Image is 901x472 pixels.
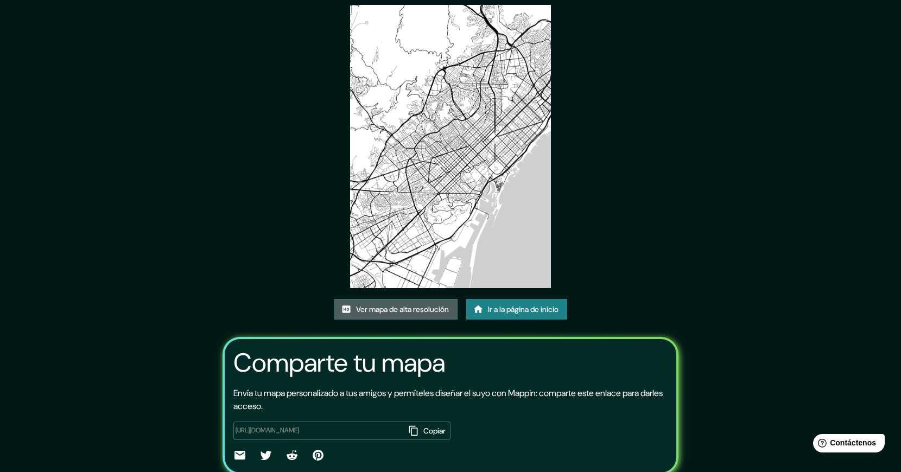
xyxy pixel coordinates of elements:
[466,299,567,320] a: Ir a la página de inicio
[233,387,663,412] font: Envía tu mapa personalizado a tus amigos y permíteles diseñar el suyo con Mappin: comparte este e...
[488,304,559,314] font: Ir a la página de inicio
[233,346,445,380] font: Comparte tu mapa
[423,426,446,436] font: Copiar
[350,5,550,288] img: created-map
[804,430,889,460] iframe: Lanzador de widgets de ayuda
[334,299,458,320] a: Ver mapa de alta resolución
[356,304,449,314] font: Ver mapa de alta resolución
[405,422,451,440] button: Copiar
